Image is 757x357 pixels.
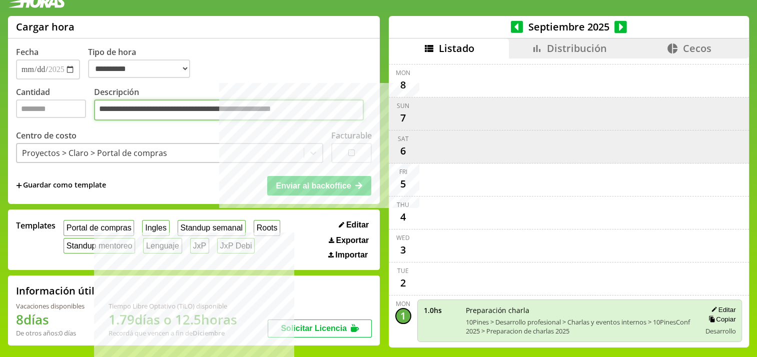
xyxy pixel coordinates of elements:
[276,181,351,190] span: Enviar al backoffice
[395,110,411,126] div: 7
[16,180,22,191] span: +
[336,220,372,230] button: Editar
[397,266,409,275] div: Tue
[16,328,85,337] div: De otros años: 0 días
[396,233,410,242] div: Wed
[64,220,134,235] button: Portal de compras
[705,326,735,335] span: Desarrollo
[109,301,237,310] div: Tiempo Libre Optativo (TiLO) disponible
[395,176,411,192] div: 5
[178,220,246,235] button: Standup semanal
[16,99,86,118] input: Cantidad
[267,176,371,195] button: Enviar al backoffice
[335,250,368,259] span: Importar
[523,20,614,33] span: Septiembre 2025
[396,68,410,77] div: Mon
[397,101,409,110] div: Sun
[281,324,347,332] span: Solicitar Licencia
[389,58,749,346] div: scrollable content
[708,305,735,314] button: Editar
[424,305,459,315] span: 1.0 hs
[217,238,255,253] button: JxP Debi
[346,220,369,229] span: Editar
[254,220,280,235] button: Roots
[395,308,411,324] div: 1
[439,41,474,55] span: Listado
[64,238,135,253] button: Standup mentoreo
[109,310,237,328] h1: 1.79 días o 12.5 horas
[268,319,372,337] button: Solicitar Licencia
[16,310,85,328] h1: 8 días
[190,238,209,253] button: JxP
[193,328,225,337] b: Diciembre
[16,130,77,141] label: Centro de costo
[16,220,56,231] span: Templates
[16,180,106,191] span: +Guardar como template
[142,220,169,235] button: Ingles
[16,46,39,57] label: Fecha
[395,275,411,291] div: 2
[336,236,369,245] span: Exportar
[22,147,167,158] div: Proyectos > Claro > Portal de compras
[94,86,372,123] label: Descripción
[331,130,372,141] label: Facturable
[395,242,411,258] div: 3
[398,134,409,143] div: Sat
[16,20,75,33] h1: Cargar hora
[16,301,85,310] div: Vacaciones disponibles
[417,346,742,355] div: Total 1 hs
[466,317,694,335] span: 10Pines > Desarrollo profesional > Charlas y eventos internos > 10PinesConf 2025 > Preparacion de...
[88,46,198,79] label: Tipo de hora
[94,99,364,120] textarea: Descripción
[395,143,411,159] div: 6
[682,41,711,55] span: Cecos
[326,235,372,245] button: Exportar
[705,315,735,323] button: Copiar
[143,238,182,253] button: Lenguaje
[395,209,411,225] div: 4
[399,167,407,176] div: Fri
[397,200,409,209] div: Thu
[547,41,607,55] span: Distribución
[16,86,94,123] label: Cantidad
[16,284,95,297] h2: Información útil
[395,77,411,93] div: 8
[466,305,694,315] span: Preparación charla
[109,328,237,337] div: Recordá que vencen a fin de
[88,59,190,78] select: Tipo de hora
[396,299,410,308] div: Mon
